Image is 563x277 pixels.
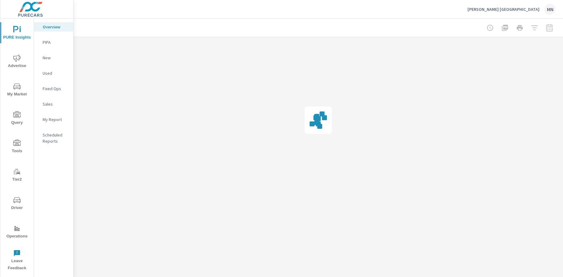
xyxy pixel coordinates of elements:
[2,54,32,69] span: Advertise
[43,55,68,61] p: New
[2,111,32,126] span: Query
[43,86,68,92] p: Fixed Ops
[544,4,556,15] div: MN
[2,140,32,155] span: Tools
[2,196,32,212] span: Driver
[2,250,32,272] span: Leave Feedback
[34,99,73,109] div: Sales
[43,39,68,45] p: PIPA
[2,26,32,41] span: PURE Insights
[43,101,68,107] p: Sales
[34,22,73,31] div: Overview
[468,6,540,12] p: [PERSON_NAME] [GEOGRAPHIC_DATA]
[34,38,73,47] div: PIPA
[43,116,68,123] p: My Report
[34,115,73,124] div: My Report
[34,130,73,146] div: Scheduled Reports
[43,70,68,76] p: Used
[2,168,32,183] span: Tier2
[2,225,32,240] span: Operations
[34,69,73,78] div: Used
[34,84,73,93] div: Fixed Ops
[2,83,32,98] span: My Market
[0,19,34,274] div: nav menu
[43,132,68,144] p: Scheduled Reports
[43,24,68,30] p: Overview
[34,53,73,62] div: New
